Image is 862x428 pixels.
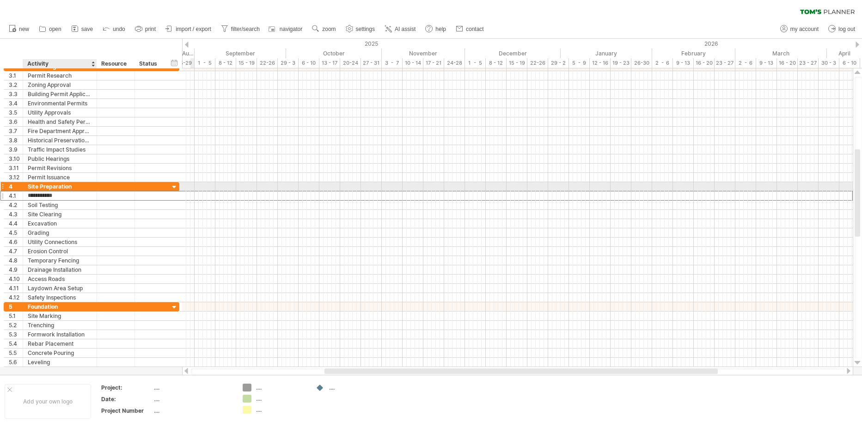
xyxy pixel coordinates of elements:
[548,58,569,68] div: 29 - 2
[28,99,92,108] div: Environmental Permits
[819,58,839,68] div: 30 - 3
[465,49,561,58] div: December 2025
[28,182,92,191] div: Site Preparation
[382,58,403,68] div: 3 - 7
[9,219,23,228] div: 4.4
[319,58,340,68] div: 13 - 17
[28,219,92,228] div: Excavation
[28,127,92,135] div: Fire Department Approval
[145,26,156,32] span: print
[9,90,23,98] div: 3.3
[28,228,92,237] div: Grading
[27,59,92,68] div: Activity
[28,117,92,126] div: Health and Safety Permits
[28,136,92,145] div: Historical Preservation Approval
[9,191,23,200] div: 4.1
[465,58,486,68] div: 1 - 5
[403,58,423,68] div: 10 - 14
[435,26,446,32] span: help
[9,312,23,320] div: 5.1
[6,23,32,35] a: new
[49,26,61,32] span: open
[101,384,152,391] div: Project:
[611,58,631,68] div: 19 - 23
[28,210,92,219] div: Site Clearing
[9,238,23,246] div: 4.6
[423,58,444,68] div: 17 - 21
[256,406,306,414] div: ....
[28,302,92,311] div: Foundation
[798,58,819,68] div: 23 - 27
[9,228,23,237] div: 4.5
[28,108,92,117] div: Utility Approvals
[9,127,23,135] div: 3.7
[778,23,821,35] a: my account
[329,384,379,391] div: ....
[9,108,23,117] div: 3.5
[310,23,338,35] a: zoom
[826,23,858,35] a: log out
[694,58,715,68] div: 16 - 20
[9,145,23,154] div: 3.9
[340,58,361,68] div: 20-24
[28,275,92,283] div: Access Roads
[100,23,128,35] a: undo
[790,26,819,32] span: my account
[9,302,23,311] div: 5
[361,58,382,68] div: 27 - 31
[9,293,23,302] div: 4.12
[154,384,232,391] div: ....
[37,23,64,35] a: open
[527,58,548,68] div: 22-26
[28,284,92,293] div: Laydown Area Setup
[9,173,23,182] div: 3.12
[9,71,23,80] div: 3.1
[569,58,590,68] div: 5 - 9
[590,58,611,68] div: 12 - 16
[735,58,756,68] div: 2 - 6
[28,349,92,357] div: Concrete Pouring
[322,26,336,32] span: zoom
[715,58,735,68] div: 23 - 27
[9,330,23,339] div: 5.3
[101,59,129,68] div: Resource
[453,23,487,35] a: contact
[195,58,215,68] div: 1 - 5
[9,265,23,274] div: 4.9
[507,58,527,68] div: 15 - 19
[9,256,23,265] div: 4.8
[466,26,484,32] span: contact
[9,182,23,191] div: 4
[423,23,449,35] a: help
[9,321,23,330] div: 5.2
[382,49,465,58] div: November 2025
[9,99,23,108] div: 3.4
[9,154,23,163] div: 3.10
[777,58,798,68] div: 16 - 20
[28,312,92,320] div: Site Marking
[28,90,92,98] div: Building Permit Application
[176,26,211,32] span: import / export
[28,330,92,339] div: Formwork Installation
[28,256,92,265] div: Temporary Fencing
[28,173,92,182] div: Permit Issuance
[28,164,92,172] div: Permit Revisions
[735,49,827,58] div: March 2026
[299,58,319,68] div: 6 - 10
[139,59,159,68] div: Status
[28,339,92,348] div: Rebar Placement
[256,395,306,403] div: ....
[154,407,232,415] div: ....
[81,26,93,32] span: save
[133,23,159,35] a: print
[28,238,92,246] div: Utility Connections
[280,26,302,32] span: navigator
[215,58,236,68] div: 8 - 12
[561,49,652,58] div: January 2026
[174,58,195,68] div: 25-29
[9,284,23,293] div: 4.11
[9,349,23,357] div: 5.5
[28,293,92,302] div: Safety Inspections
[652,58,673,68] div: 2 - 6
[343,23,378,35] a: settings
